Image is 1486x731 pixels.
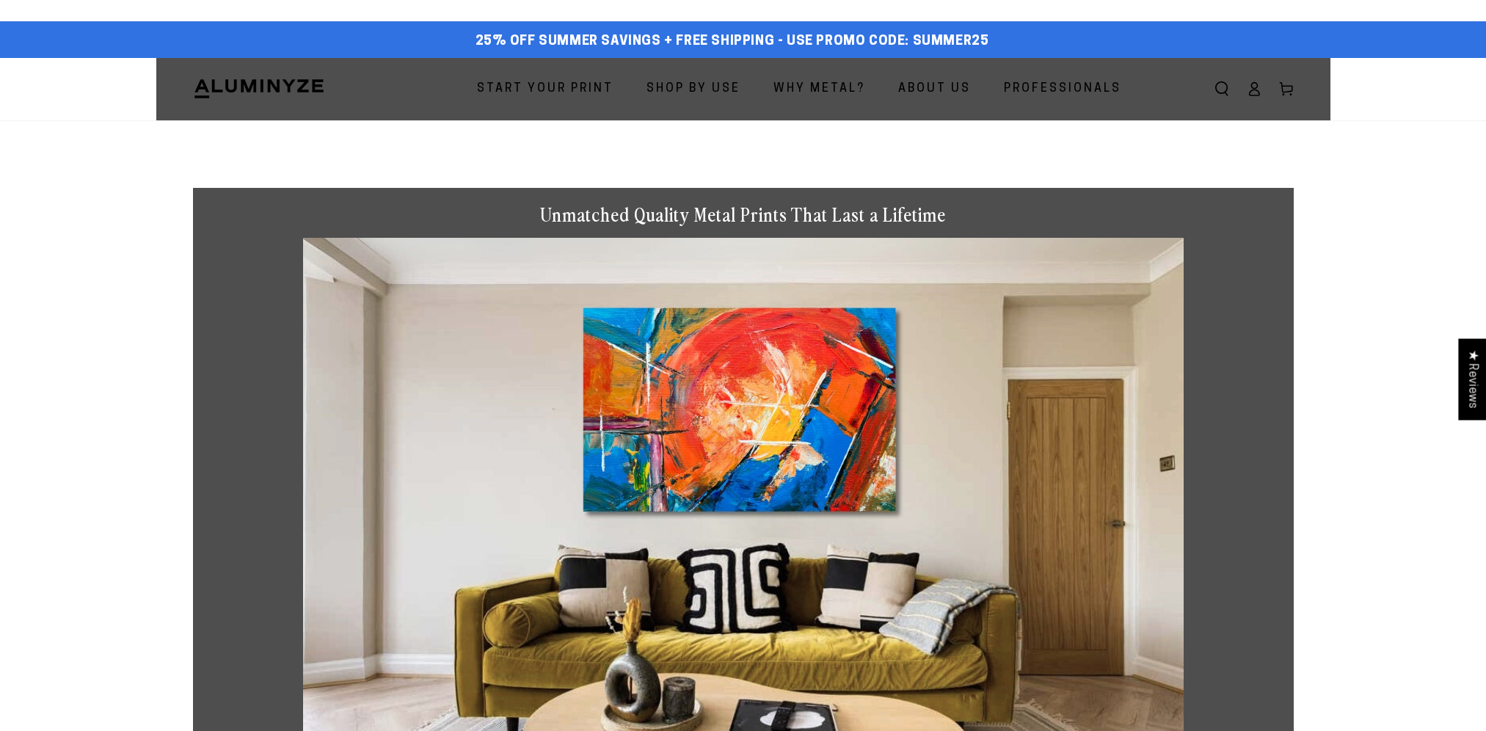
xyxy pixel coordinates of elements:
[193,78,325,100] img: Aluminyze
[773,79,865,100] span: Why Metal?
[762,70,876,109] a: Why Metal?
[647,79,740,100] span: Shop By Use
[887,70,982,109] a: About Us
[898,79,971,100] span: About Us
[466,70,624,109] a: Start Your Print
[1458,338,1486,420] div: Click to open Judge.me floating reviews tab
[476,34,989,50] span: 25% off Summer Savings + Free Shipping - Use Promo Code: SUMMER25
[477,79,613,100] span: Start Your Print
[193,120,1294,159] h1: Metal Prints
[303,203,1184,227] h1: Unmatched Quality Metal Prints That Last a Lifetime
[1206,73,1238,105] summary: Search our site
[1004,79,1121,100] span: Professionals
[635,70,751,109] a: Shop By Use
[993,70,1132,109] a: Professionals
